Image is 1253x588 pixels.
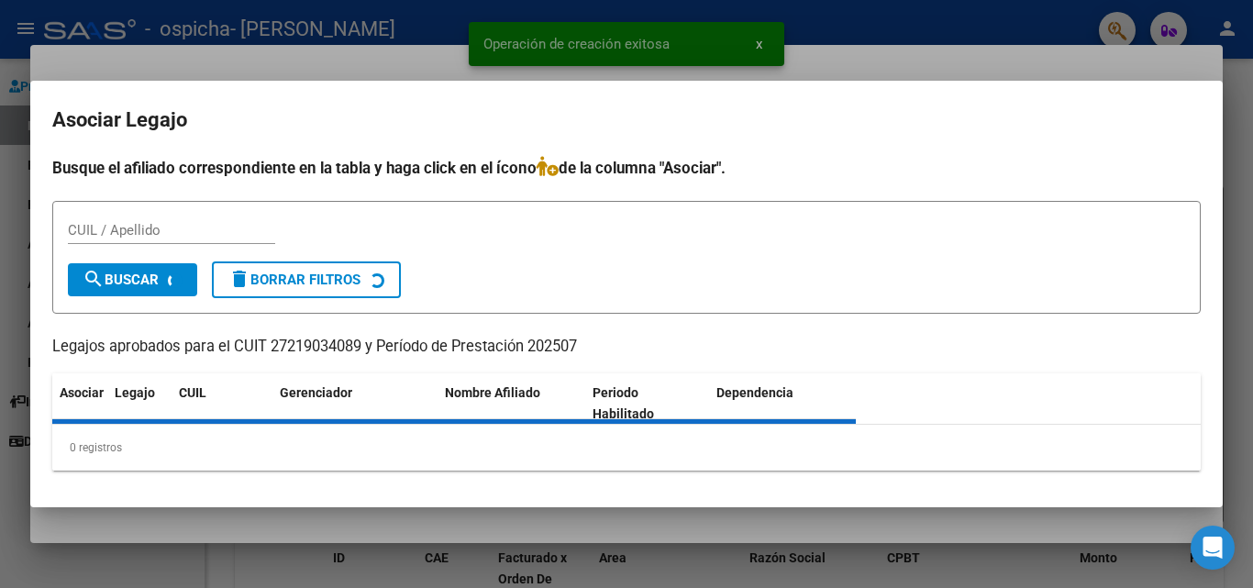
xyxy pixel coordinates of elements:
button: Buscar [68,263,197,296]
p: Legajos aprobados para el CUIT 27219034089 y Período de Prestación 202507 [52,336,1201,359]
div: Open Intercom Messenger [1191,526,1235,570]
span: Gerenciador [280,385,352,400]
datatable-header-cell: CUIL [172,373,272,434]
span: Nombre Afiliado [445,385,540,400]
span: Legajo [115,385,155,400]
mat-icon: delete [228,268,250,290]
datatable-header-cell: Gerenciador [272,373,438,434]
span: Buscar [83,272,159,288]
datatable-header-cell: Dependencia [709,373,857,434]
span: Periodo Habilitado [593,385,654,421]
span: Borrar Filtros [228,272,360,288]
h2: Asociar Legajo [52,103,1201,138]
span: CUIL [179,385,206,400]
datatable-header-cell: Legajo [107,373,172,434]
span: Dependencia [716,385,793,400]
div: 0 registros [52,425,1201,471]
datatable-header-cell: Periodo Habilitado [585,373,709,434]
button: Borrar Filtros [212,261,401,298]
datatable-header-cell: Nombre Afiliado [438,373,585,434]
h4: Busque el afiliado correspondiente en la tabla y haga click en el ícono de la columna "Asociar". [52,156,1201,180]
span: Asociar [60,385,104,400]
datatable-header-cell: Asociar [52,373,107,434]
mat-icon: search [83,268,105,290]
